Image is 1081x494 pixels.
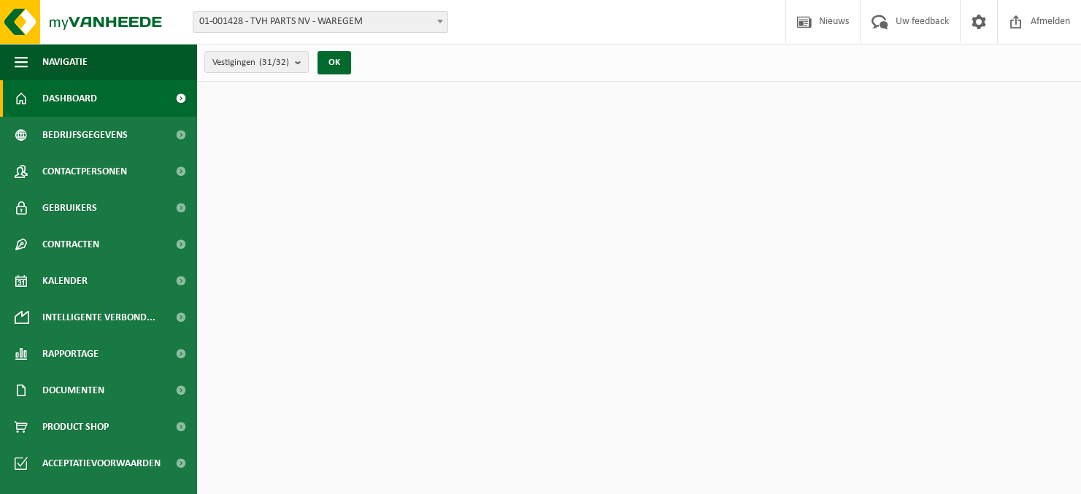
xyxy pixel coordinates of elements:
[259,58,289,67] count: (31/32)
[318,51,351,74] button: OK
[42,409,109,445] span: Product Shop
[42,226,99,263] span: Contracten
[42,263,88,299] span: Kalender
[42,153,127,190] span: Contactpersonen
[204,51,309,73] button: Vestigingen(31/32)
[42,336,99,372] span: Rapportage
[193,12,447,32] span: 01-001428 - TVH PARTS NV - WAREGEM
[42,44,88,80] span: Navigatie
[42,372,104,409] span: Documenten
[193,11,448,33] span: 01-001428 - TVH PARTS NV - WAREGEM
[42,299,155,336] span: Intelligente verbond...
[42,445,161,482] span: Acceptatievoorwaarden
[212,52,289,74] span: Vestigingen
[42,190,97,226] span: Gebruikers
[42,117,128,153] span: Bedrijfsgegevens
[42,80,97,117] span: Dashboard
